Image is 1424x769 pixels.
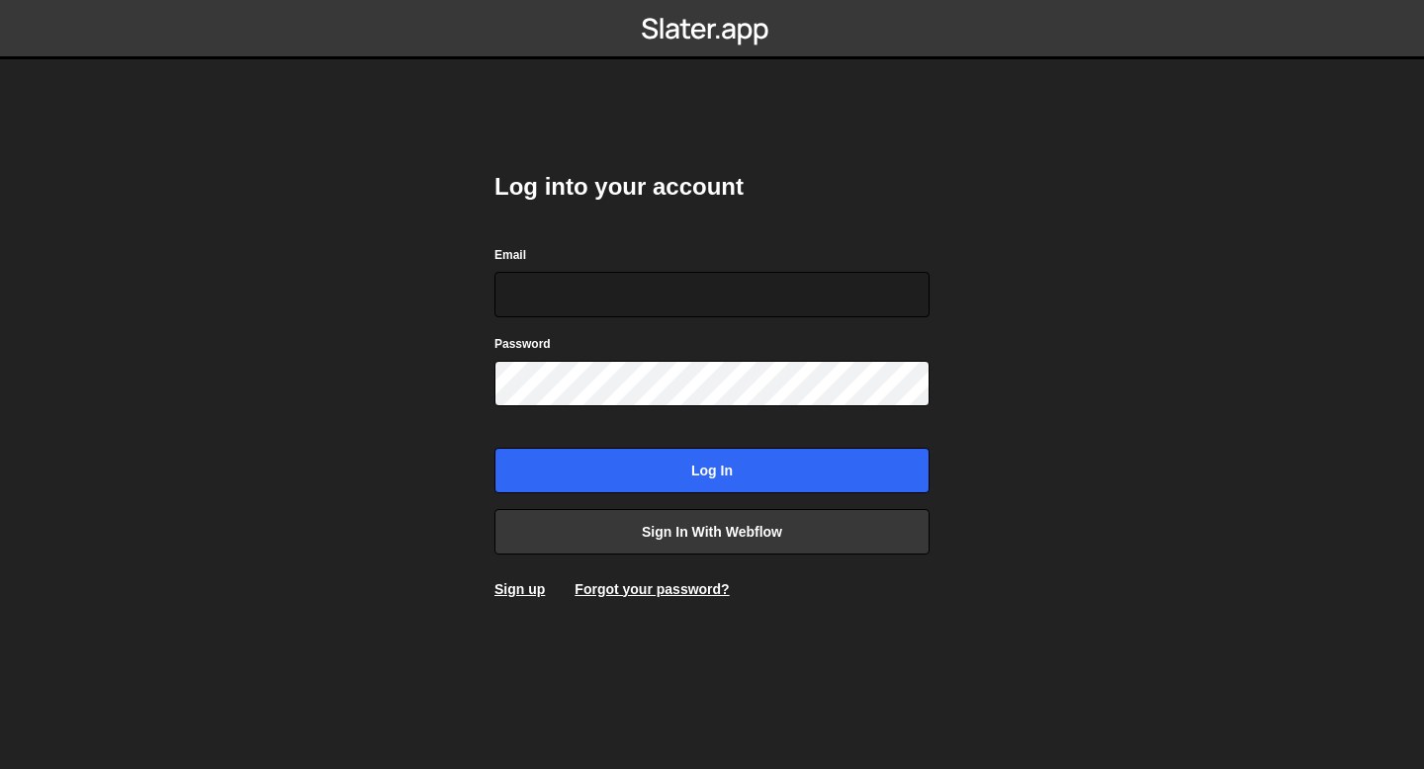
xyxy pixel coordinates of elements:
label: Password [494,334,551,354]
input: Log in [494,448,930,493]
h2: Log into your account [494,171,930,203]
a: Sign in with Webflow [494,509,930,555]
a: Sign up [494,581,545,597]
a: Forgot your password? [575,581,729,597]
label: Email [494,245,526,265]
